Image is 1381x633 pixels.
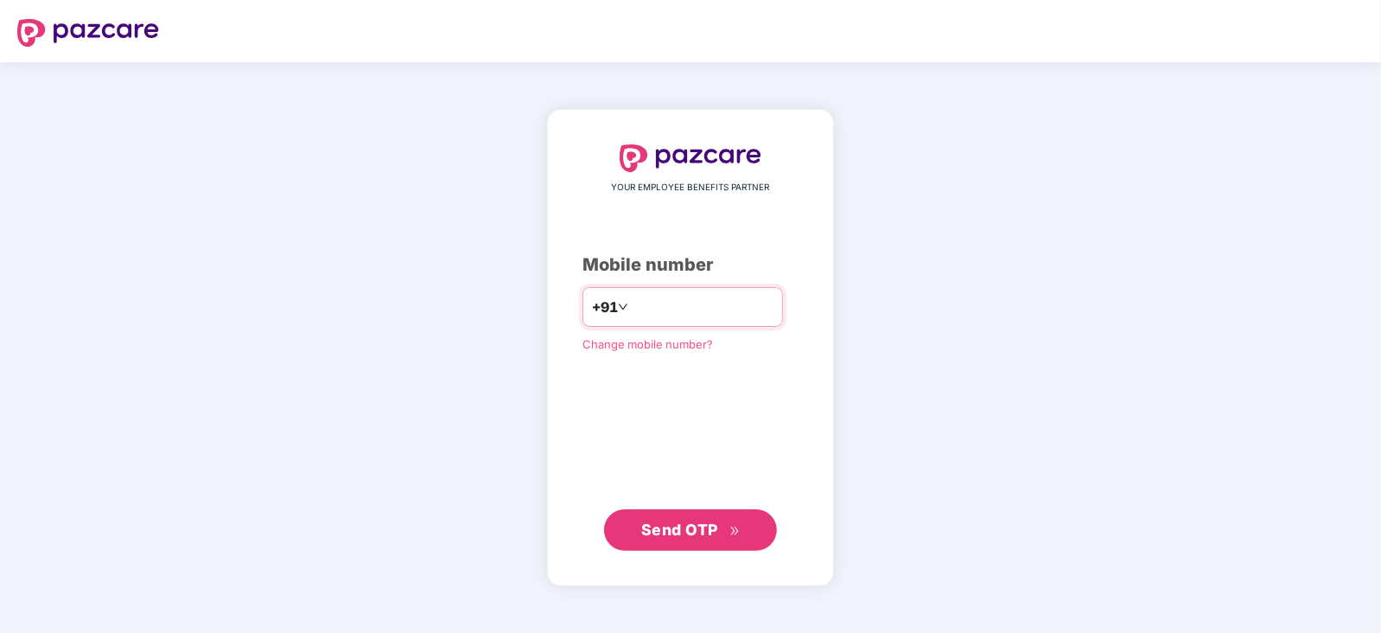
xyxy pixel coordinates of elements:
[17,19,159,47] img: logo
[592,297,618,318] span: +91
[612,181,770,195] span: YOUR EMPLOYEE BENEFITS PARTNER
[582,252,799,278] div: Mobile number
[604,509,777,551] button: Send OTPdouble-right
[641,521,718,539] span: Send OTP
[729,526,741,537] span: double-right
[582,337,713,351] a: Change mobile number?
[618,302,628,312] span: down
[620,144,761,172] img: logo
